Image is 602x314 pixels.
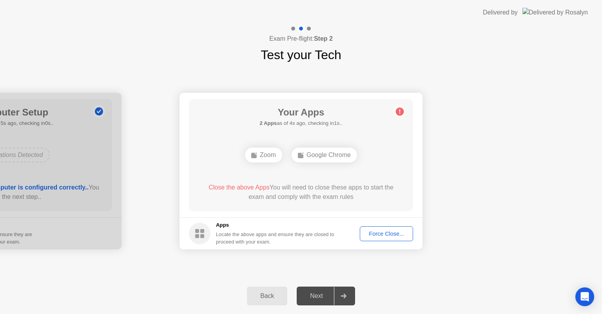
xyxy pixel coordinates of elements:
b: Step 2 [314,35,333,42]
button: Back [247,287,287,305]
div: Open Intercom Messenger [575,287,594,306]
h5: as of 4s ago, checking in1s.. [259,119,342,127]
h1: Test your Tech [261,45,341,64]
span: Close the above Apps [209,184,270,191]
b: 2 Apps [259,120,277,126]
div: Force Close... [363,231,410,237]
h5: Apps [216,221,335,229]
img: Delivered by Rosalyn [522,8,588,17]
h4: Exam Pre-flight: [269,34,333,43]
div: Back [249,292,285,300]
div: Locate the above apps and ensure they are closed to proceed with your exam. [216,231,335,245]
div: Google Chrome [292,148,357,162]
button: Next [297,287,355,305]
div: Next [299,292,334,300]
div: Delivered by [483,8,518,17]
div: You will need to close these apps to start the exam and comply with the exam rules [200,183,402,202]
h1: Your Apps [259,105,342,119]
div: Zoom [245,148,282,162]
button: Force Close... [360,226,413,241]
